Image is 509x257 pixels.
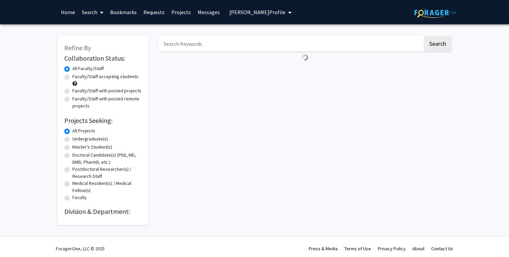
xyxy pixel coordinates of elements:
[72,180,142,194] label: Medical Resident(s) / Medical Fellow(s)
[72,73,138,80] label: Faculty/Staff accepting students
[72,166,142,180] label: Postdoctoral Researcher(s) / Research Staff
[64,43,91,52] span: Refine By
[424,36,451,52] button: Search
[229,9,285,15] span: [PERSON_NAME] Profile
[107,0,140,24] a: Bookmarks
[72,143,112,151] label: Master's Student(s)
[58,0,78,24] a: Home
[72,87,141,94] label: Faculty/Staff with posted projects
[412,246,425,252] a: About
[64,117,142,125] h2: Projects Seeking:
[344,246,371,252] a: Terms of Use
[414,7,456,18] img: ForagerOne Logo
[159,63,451,79] nav: Page navigation
[431,246,453,252] a: Contact Us
[64,207,142,216] h2: Division & Department:
[78,0,107,24] a: Search
[378,246,406,252] a: Privacy Policy
[299,52,311,63] img: Loading
[194,0,223,24] a: Messages
[168,0,194,24] a: Projects
[72,135,108,142] label: Undergraduate(s)
[309,246,338,252] a: Press & Media
[72,194,87,201] label: Faculty
[64,54,142,62] h2: Collaboration Status:
[140,0,168,24] a: Requests
[159,36,423,52] input: Search Keywords
[72,152,142,166] label: Doctoral Candidate(s) (PhD, MD, DMD, PharmD, etc.)
[72,95,142,109] label: Faculty/Staff with posted remote projects
[72,65,104,72] label: All Faculty/Staff
[72,127,95,134] label: All Projects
